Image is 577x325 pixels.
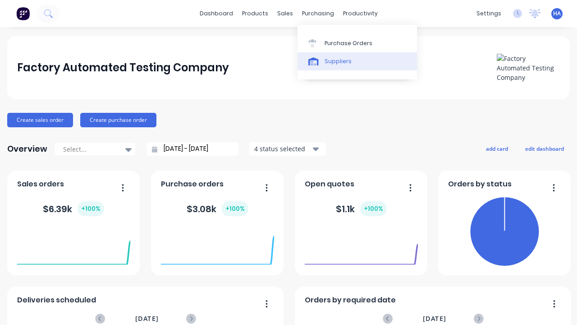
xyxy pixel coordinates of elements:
span: [DATE] [135,314,159,324]
img: Factory [16,7,30,20]
div: + 100 % [78,201,104,216]
span: Sales orders [17,179,64,190]
button: 4 status selected [249,142,326,156]
div: $ 1.1k [336,201,387,216]
button: add card [480,143,514,154]
div: + 100 % [360,201,387,216]
div: Purchase Orders [325,39,372,47]
div: settings [472,7,506,20]
button: Create purchase order [80,113,156,127]
div: sales [273,7,298,20]
div: $ 6.39k [43,201,104,216]
div: Suppliers [325,57,352,65]
a: dashboard [195,7,238,20]
a: Purchase Orders [298,34,417,52]
div: purchasing [298,7,339,20]
div: 4 status selected [254,144,311,153]
span: [DATE] [423,314,446,324]
button: Create sales order [7,113,73,127]
button: edit dashboard [519,143,570,154]
img: Factory Automated Testing Company [497,54,560,82]
span: Deliveries scheduled [17,295,96,306]
span: Orders by status [448,179,512,190]
a: Suppliers [298,52,417,70]
div: Factory Automated Testing Company [17,59,229,77]
div: Overview [7,140,47,158]
span: HA [553,9,561,18]
div: productivity [339,7,382,20]
span: Orders by required date [305,295,396,306]
div: + 100 % [222,201,248,216]
span: Purchase orders [161,179,224,190]
div: $ 3.08k [187,201,248,216]
span: Open quotes [305,179,354,190]
div: products [238,7,273,20]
